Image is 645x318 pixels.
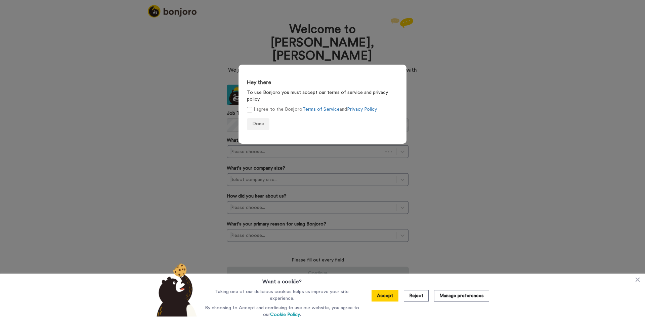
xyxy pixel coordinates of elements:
[372,290,398,302] button: Accept
[252,121,264,126] span: Done
[150,263,200,317] img: bear-with-cookie.png
[203,305,361,318] p: By choosing to Accept and continuing to use our website, you agree to our .
[302,107,340,112] a: Terms of Service
[347,107,377,112] a: Privacy Policy
[262,274,302,286] h3: Want a cookie?
[404,290,429,302] button: Reject
[247,80,398,86] h3: Hey there
[247,107,252,112] input: I agree to the BonjoroTerms of ServiceandPrivacy Policy
[247,118,269,130] button: Done
[434,290,489,302] button: Manage preferences
[203,288,361,302] p: Taking one of our delicious cookies helps us improve your site experience.
[247,89,398,103] p: To use Bonjoro you must accept our terms of service and privacy policy
[270,312,300,317] a: Cookie Policy
[247,106,377,113] label: I agree to the Bonjoro and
